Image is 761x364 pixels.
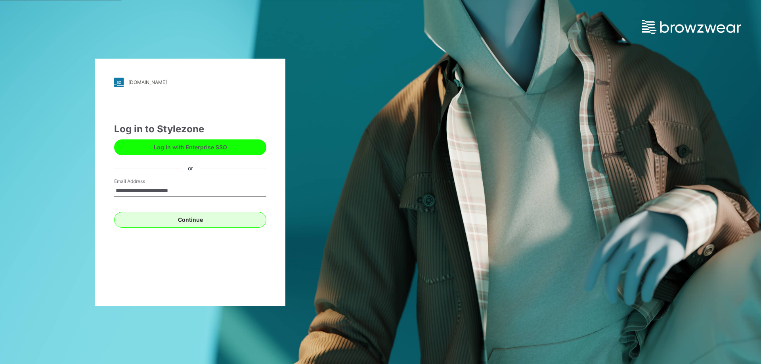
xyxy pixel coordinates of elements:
[114,212,266,228] button: Continue
[114,139,266,155] button: Log in with Enterprise SSO
[114,78,124,87] img: stylezone-logo.562084cfcfab977791bfbf7441f1a819.svg
[642,20,741,34] img: browzwear-logo.e42bd6dac1945053ebaf764b6aa21510.svg
[114,178,170,185] label: Email Address
[114,78,266,87] a: [DOMAIN_NAME]
[128,79,167,85] div: [DOMAIN_NAME]
[114,122,266,136] div: Log in to Stylezone
[182,164,199,172] div: or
